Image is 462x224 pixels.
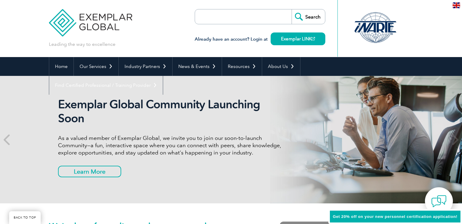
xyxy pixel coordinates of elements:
a: Our Services [74,57,118,76]
input: Search [292,9,325,24]
a: Industry Partners [119,57,172,76]
h2: Exemplar Global Community Launching Soon [58,97,286,125]
span: Get 20% off on your new personnel certification application! [333,214,457,219]
h3: Already have an account? Login at [195,36,325,43]
a: Learn More [58,166,121,177]
img: en [453,2,460,8]
p: As a valued member of Exemplar Global, we invite you to join our soon-to-launch Community—a fun, ... [58,134,286,156]
p: Leading the way to excellence [49,41,115,48]
img: open_square.png [312,37,315,40]
a: News & Events [173,57,222,76]
a: Home [49,57,74,76]
img: contact-chat.png [431,194,447,209]
a: Find Certified Professional / Training Provider [49,76,163,95]
a: Exemplar LINK [271,32,325,45]
a: About Us [262,57,300,76]
a: BACK TO TOP [9,211,41,224]
a: Resources [222,57,262,76]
